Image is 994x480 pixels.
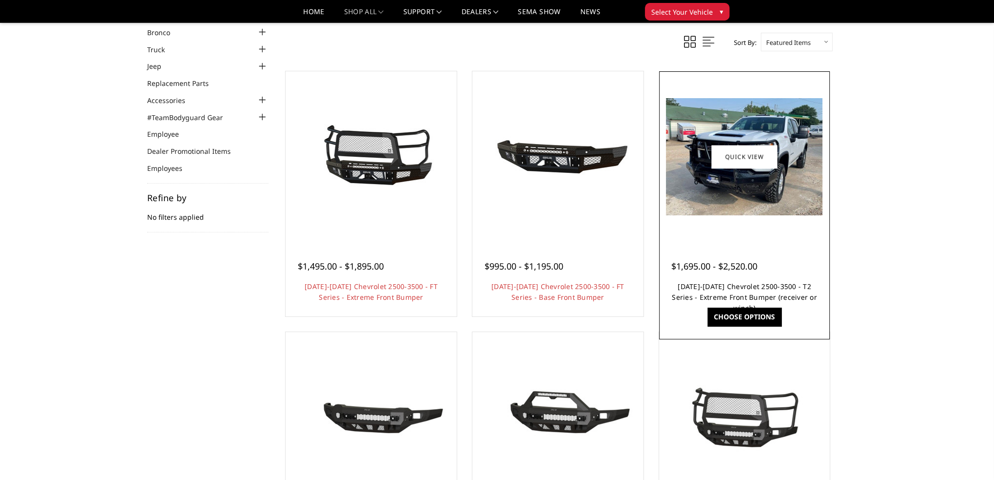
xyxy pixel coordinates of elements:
a: Employee [147,129,191,139]
img: 2024-2025 Chevrolet 2500-3500 - Freedom Series - Sport Front Bumper (non-winch) [480,381,636,454]
iframe: Chat Widget [945,433,994,480]
a: Choose Options [707,308,781,326]
span: ▾ [720,6,723,17]
a: Employees [147,163,195,173]
h5: Refine by [147,193,268,202]
img: 2024-2026 Chevrolet 2500-3500 - T2 Series - Extreme Front Bumper (receiver or winch) [666,98,822,215]
a: SEMA Show [518,8,560,22]
a: Truck [147,44,177,55]
a: [DATE]-[DATE] Chevrolet 2500-3500 - FT Series - Base Front Bumper [491,282,624,302]
div: No filters applied [147,193,268,232]
button: Select Your Vehicle [645,3,729,21]
a: Dealers [462,8,499,22]
a: 2024-2025 Chevrolet 2500-3500 - FT Series - Base Front Bumper 2024-2025 Chevrolet 2500-3500 - FT ... [475,74,641,240]
a: Accessories [147,95,198,105]
span: $1,495.00 - $1,895.00 [298,260,384,272]
a: 2024-2026 Chevrolet 2500-3500 - FT Series - Extreme Front Bumper 2024-2026 Chevrolet 2500-3500 - ... [288,74,454,240]
a: #TeamBodyguard Gear [147,112,235,123]
img: 2024-2025 Chevrolet 2500-3500 - Freedom Series - Extreme Front Bumper [666,381,822,454]
span: $995.00 - $1,195.00 [485,260,563,272]
label: Sort By: [729,35,756,50]
a: Support [403,8,442,22]
a: [DATE]-[DATE] Chevrolet 2500-3500 - T2 Series - Extreme Front Bumper (receiver or winch) [672,282,817,313]
span: Select Your Vehicle [651,7,713,17]
a: Jeep [147,61,174,71]
a: [DATE]-[DATE] Chevrolet 2500-3500 - FT Series - Extreme Front Bumper [305,282,438,302]
a: Quick view [711,145,777,168]
a: Dealer Promotional Items [147,146,243,156]
a: shop all [344,8,384,22]
a: Bronco [147,27,182,38]
a: Home [303,8,324,22]
a: News [580,8,600,22]
span: $1,695.00 - $2,520.00 [671,260,757,272]
a: 2024-2026 Chevrolet 2500-3500 - T2 Series - Extreme Front Bumper (receiver or winch) 2024-2026 Ch... [662,74,828,240]
img: 2024-2025 Chevrolet 2500-3500 - Freedom Series - Base Front Bumper (non-winch) [293,381,449,454]
a: Replacement Parts [147,78,221,88]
